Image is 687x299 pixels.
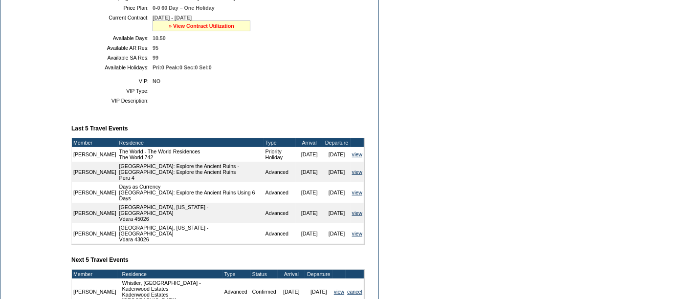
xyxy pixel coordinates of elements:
[75,64,149,70] td: Available Holidays:
[75,55,149,61] td: Available SA Res:
[296,203,323,223] td: [DATE]
[72,147,118,162] td: [PERSON_NAME]
[305,270,332,278] td: Departure
[296,162,323,182] td: [DATE]
[72,270,118,278] td: Member
[118,162,264,182] td: [GEOGRAPHIC_DATA]: Explore the Ancient Ruins - [GEOGRAPHIC_DATA]: Explore the Ancient Ruins Peru 4
[264,223,296,244] td: Advanced
[75,15,149,31] td: Current Contract:
[323,182,351,203] td: [DATE]
[296,223,323,244] td: [DATE]
[296,138,323,147] td: Arrival
[72,223,118,244] td: [PERSON_NAME]
[352,190,362,195] a: view
[264,182,296,203] td: Advanced
[72,138,118,147] td: Member
[323,147,351,162] td: [DATE]
[296,147,323,162] td: [DATE]
[75,98,149,104] td: VIP Description:
[352,151,362,157] a: view
[153,5,215,11] span: 0-0 60 Day – One Holiday
[75,45,149,51] td: Available AR Res:
[71,125,128,132] b: Last 5 Travel Events
[72,203,118,223] td: [PERSON_NAME]
[75,5,149,11] td: Price Plan:
[153,35,166,41] span: 10.50
[153,45,158,51] span: 95
[118,138,264,147] td: Residence
[118,223,264,244] td: [GEOGRAPHIC_DATA], [US_STATE] - [GEOGRAPHIC_DATA] Vdara 43026
[153,78,160,84] span: NO
[264,162,296,182] td: Advanced
[323,203,351,223] td: [DATE]
[153,15,192,21] span: [DATE] - [DATE]
[323,223,351,244] td: [DATE]
[71,256,129,263] b: Next 5 Travel Events
[347,289,362,295] a: cancel
[72,162,118,182] td: [PERSON_NAME]
[75,78,149,84] td: VIP:
[72,182,118,203] td: [PERSON_NAME]
[296,182,323,203] td: [DATE]
[153,55,158,61] span: 99
[118,203,264,223] td: [GEOGRAPHIC_DATA], [US_STATE] - [GEOGRAPHIC_DATA] Vdara 45026
[264,138,296,147] td: Type
[352,210,362,216] a: view
[75,88,149,94] td: VIP Type:
[278,270,305,278] td: Arrival
[75,35,149,41] td: Available Days:
[323,138,351,147] td: Departure
[323,162,351,182] td: [DATE]
[118,182,264,203] td: Days as Currency [GEOGRAPHIC_DATA]: Explore the Ancient Ruins Using 6 Days
[352,169,362,175] a: view
[334,289,344,295] a: view
[121,270,223,278] td: Residence
[264,203,296,223] td: Advanced
[153,64,212,70] span: Pri:0 Peak:0 Sec:0 Sel:0
[169,23,234,29] a: » View Contract Utilization
[222,270,250,278] td: Type
[352,231,362,236] a: view
[264,147,296,162] td: Priority Holiday
[251,270,278,278] td: Status
[118,147,264,162] td: The World - The World Residences The World 742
